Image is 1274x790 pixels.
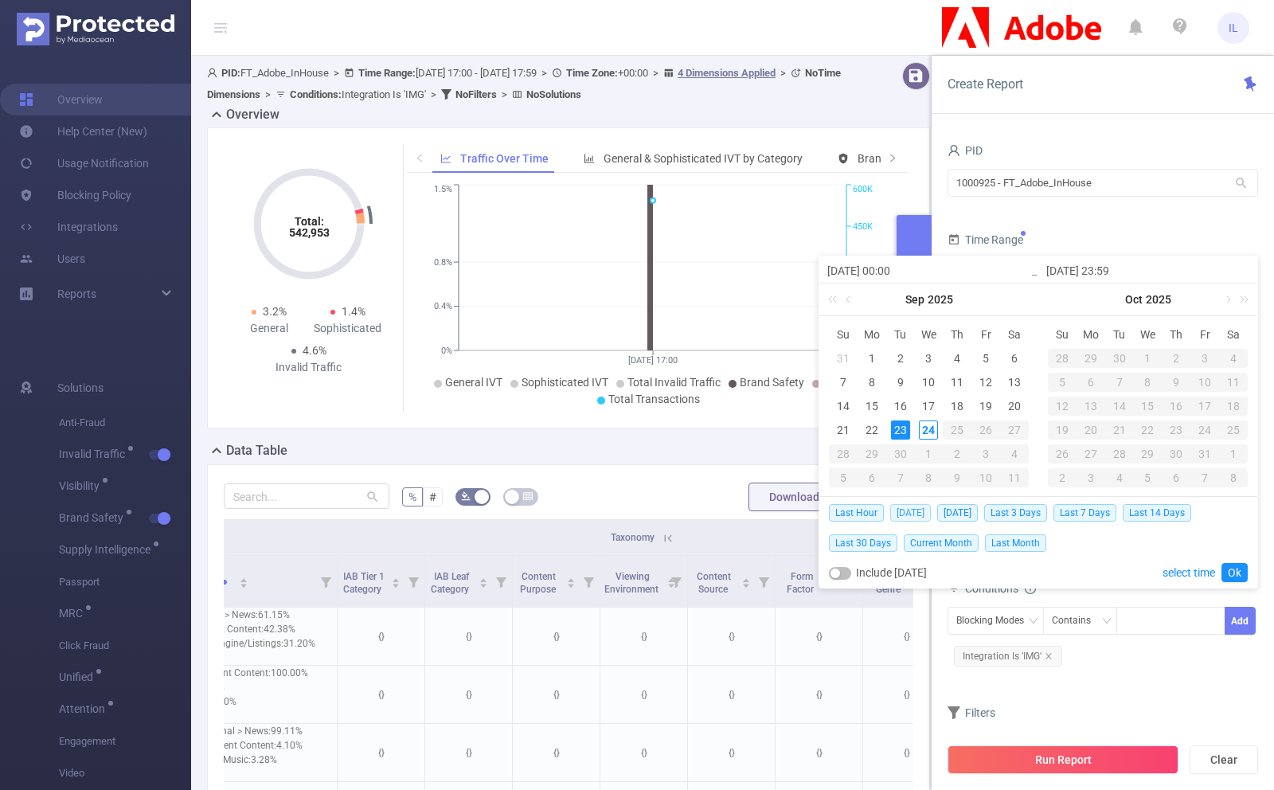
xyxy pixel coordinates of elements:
div: 16 [891,397,910,416]
td: September 10, 2025 [915,370,944,394]
div: 29 [1077,349,1105,368]
div: 1 [915,444,944,463]
td: October 24, 2025 [1190,418,1219,442]
tspan: 450K [853,221,873,232]
td: September 17, 2025 [915,394,944,418]
tspan: 1.5% [434,185,452,195]
span: General & Sophisticated IVT by Category [604,152,803,165]
td: September 29, 2025 [1077,346,1105,370]
td: October 10, 2025 [971,466,1000,490]
h2: Overview [226,105,279,124]
div: 19 [976,397,995,416]
div: 4 [1219,349,1248,368]
div: 21 [1105,420,1134,440]
div: 10 [1190,373,1219,392]
div: 3 [971,444,1000,463]
span: > [648,67,663,79]
span: Integration Is 'IMG' [290,88,426,100]
a: Oct [1124,284,1144,315]
span: Video [59,757,191,789]
span: Fr [1190,327,1219,342]
span: > [537,67,552,79]
div: 30 [1162,444,1190,463]
th: Wed [1134,323,1163,346]
div: 6 [1077,373,1105,392]
th: Mon [1077,323,1105,346]
div: 24 [919,420,938,440]
tspan: 542,953 [288,226,329,239]
td: November 3, 2025 [1077,466,1105,490]
td: October 3, 2025 [971,442,1000,466]
td: October 15, 2025 [1134,394,1163,418]
div: 31 [1190,444,1219,463]
td: October 6, 2025 [1077,370,1105,394]
span: Su [829,327,858,342]
span: Unified [59,671,99,682]
a: 2025 [1144,284,1173,315]
span: Sa [1219,327,1248,342]
i: icon: down [1102,616,1112,628]
td: September 14, 2025 [829,394,858,418]
td: September 26, 2025 [971,418,1000,442]
div: 14 [1105,397,1134,416]
td: September 18, 2025 [943,394,971,418]
td: September 5, 2025 [971,346,1000,370]
td: November 5, 2025 [1134,466,1163,490]
a: Last year (Control + left) [825,284,846,315]
span: > [497,88,512,100]
span: Mo [858,327,886,342]
span: Solutions [57,372,104,404]
a: Blocking Policy [19,179,131,211]
td: November 4, 2025 [1105,466,1134,490]
h2: Data Table [226,441,287,460]
span: MRC [59,608,88,619]
span: Last Hour [829,504,884,522]
div: 24 [1190,420,1219,440]
div: 25 [943,420,971,440]
span: Total Transactions [608,393,700,405]
a: Sep [904,284,926,315]
td: September 22, 2025 [858,418,886,442]
td: October 22, 2025 [1134,418,1163,442]
th: Tue [1105,323,1134,346]
span: Invalid Traffic [59,448,131,460]
i: icon: user [948,144,960,157]
i: icon: bar-chart [584,153,595,164]
a: select time [1163,557,1215,588]
div: Contains [1052,608,1102,634]
th: Fri [1190,323,1219,346]
td: September 29, 2025 [858,442,886,466]
td: October 11, 2025 [1219,370,1248,394]
tspan: 600K [853,185,873,195]
div: 22 [862,420,881,440]
span: Anti-Fraud [59,407,191,439]
div: 5 [976,349,995,368]
div: 8 [1134,373,1163,392]
button: Clear [1190,745,1258,774]
td: October 4, 2025 [1219,346,1248,370]
td: September 24, 2025 [915,418,944,442]
td: September 3, 2025 [915,346,944,370]
div: 6 [1005,349,1024,368]
a: Next year (Control + right) [1231,284,1252,315]
div: 22 [1134,420,1163,440]
div: 26 [971,420,1000,440]
div: 8 [862,373,881,392]
th: Fri [971,323,1000,346]
td: October 5, 2025 [829,466,858,490]
div: 7 [834,373,853,392]
td: September 1, 2025 [858,346,886,370]
span: 1.4% [342,305,365,318]
div: 13 [1005,373,1024,392]
span: We [1134,327,1163,342]
div: 2 [1048,468,1077,487]
span: # [429,491,436,503]
td: October 26, 2025 [1048,442,1077,466]
td: November 2, 2025 [1048,466,1077,490]
div: 18 [948,397,967,416]
span: Tu [1105,327,1134,342]
button: Download PDF [748,483,863,511]
div: 18 [1219,397,1248,416]
td: September 7, 2025 [829,370,858,394]
div: 8 [915,468,944,487]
